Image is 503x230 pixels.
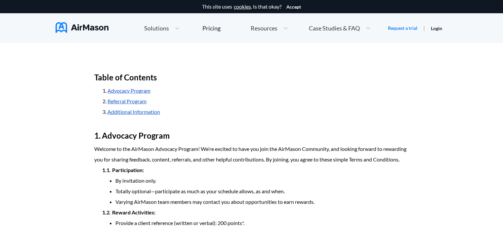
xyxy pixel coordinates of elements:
span: Case Studies & FAQ [309,25,360,31]
a: Request a trial [388,25,417,31]
li: Totally optional—participate as much as your schedule allows, as and when. [115,186,409,197]
p: Welcome to the AirMason Advocacy Program! We’re excited to have you join the AirMason Community, ... [94,144,409,165]
li: Provide a client reference (written or verbal): 200 points*. [115,218,409,228]
li: Participation: [102,165,409,207]
a: Login [431,25,442,31]
span: Resources [251,25,277,31]
h2: Table of Contents [94,69,409,85]
a: cookies [234,4,251,10]
li: By invitation only. [115,175,409,186]
a: Pricing [202,22,221,34]
a: Additional Information [107,109,160,115]
span: Solutions [144,25,169,31]
li: Varying AirMason team members may contact you about opportunities to earn rewards. [115,197,409,207]
h2: Advocacy Program [94,128,409,144]
a: Referral Program [107,98,147,104]
img: AirMason Logo [56,22,108,33]
button: Accept cookies [286,4,301,10]
span: | [423,25,425,31]
a: Advocacy Program [107,87,150,94]
div: Pricing [202,25,221,31]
